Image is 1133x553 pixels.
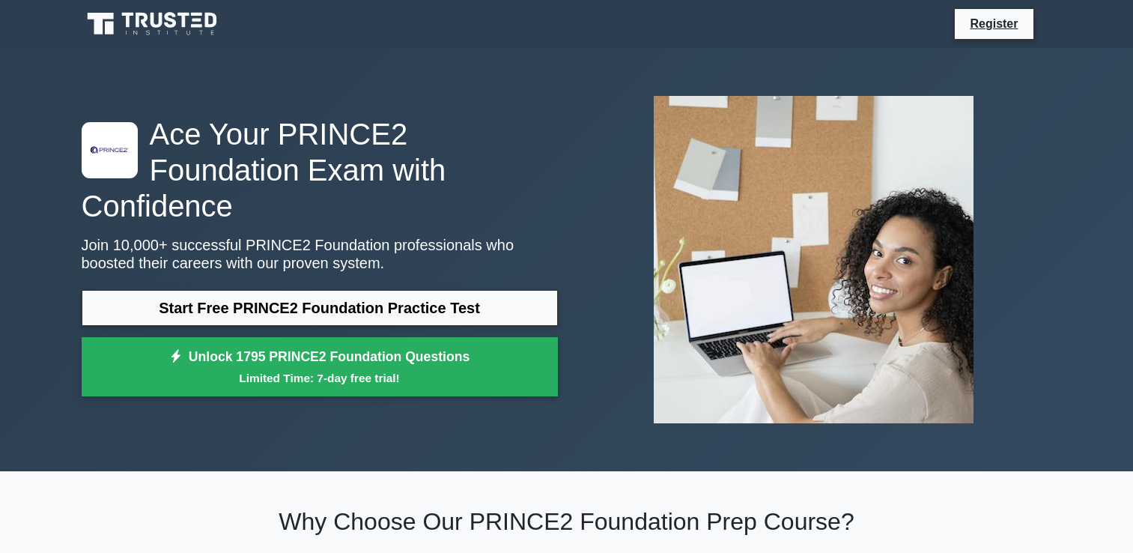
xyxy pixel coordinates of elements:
h2: Why Choose Our PRINCE2 Foundation Prep Course? [82,507,1052,536]
small: Limited Time: 7-day free trial! [100,369,539,387]
p: Join 10,000+ successful PRINCE2 Foundation professionals who boosted their careers with our prove... [82,236,558,272]
a: Start Free PRINCE2 Foundation Practice Test [82,290,558,326]
h1: Ace Your PRINCE2 Foundation Exam with Confidence [82,116,558,224]
a: Register [961,14,1027,33]
a: Unlock 1795 PRINCE2 Foundation QuestionsLimited Time: 7-day free trial! [82,337,558,397]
